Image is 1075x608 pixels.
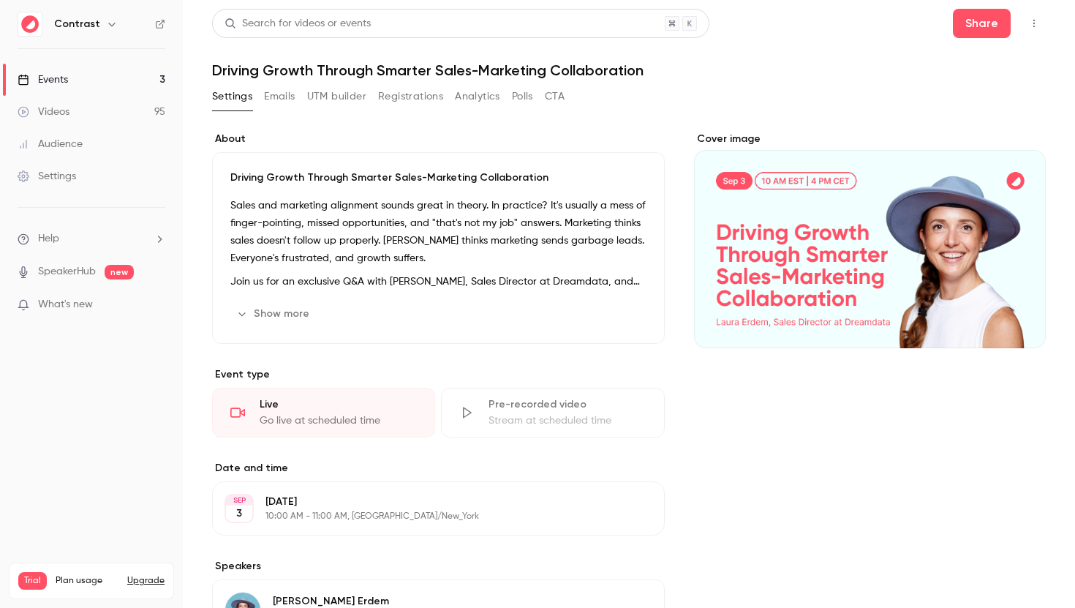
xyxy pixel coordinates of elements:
div: Stream at scheduled time [489,413,646,428]
div: Go live at scheduled time [260,413,417,428]
button: CTA [545,85,565,108]
div: Live [260,397,417,412]
a: SpeakerHub [38,264,96,279]
span: Help [38,231,59,247]
button: Registrations [378,85,443,108]
img: Contrast [18,12,42,36]
button: Settings [212,85,252,108]
span: Trial [18,572,47,590]
p: Sales and marketing alignment sounds great in theory. In practice? It's usually a mess of finger-... [230,197,646,267]
p: Driving Growth Through Smarter Sales-Marketing Collaboration [230,170,646,185]
span: Plan usage [56,575,118,587]
label: About [212,132,665,146]
div: Pre-recorded videoStream at scheduled time [441,388,664,438]
button: Polls [512,85,533,108]
button: Upgrade [127,575,165,587]
li: help-dropdown-opener [18,231,165,247]
label: Date and time [212,461,665,476]
div: Settings [18,169,76,184]
button: Share [953,9,1011,38]
label: Cover image [694,132,1046,146]
button: Show more [230,302,318,326]
button: Analytics [455,85,500,108]
div: Pre-recorded video [489,397,646,412]
div: SEP [226,495,252,506]
span: new [105,265,134,279]
label: Speakers [212,559,665,574]
p: Event type [212,367,665,382]
div: LiveGo live at scheduled time [212,388,435,438]
span: What's new [38,297,93,312]
p: [DATE] [265,495,587,509]
h1: Driving Growth Through Smarter Sales-Marketing Collaboration [212,61,1046,79]
button: UTM builder [307,85,366,108]
div: Events [18,72,68,87]
p: 3 [236,506,242,521]
section: Cover image [694,132,1046,348]
div: Videos [18,105,69,119]
button: Emails [264,85,295,108]
div: Search for videos or events [225,16,371,31]
h6: Contrast [54,17,100,31]
div: Audience [18,137,83,151]
p: Join us for an exclusive Q&A with [PERSON_NAME], Sales Director at Dreamdata, and quite possibly ... [230,273,646,290]
p: 10:00 AM - 11:00 AM, [GEOGRAPHIC_DATA]/New_York [265,511,587,522]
